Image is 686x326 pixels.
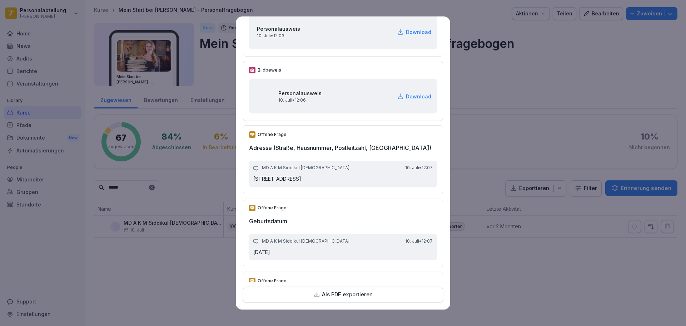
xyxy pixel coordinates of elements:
p: 10. Juli • 12:03 [257,33,300,39]
p: Offene Frage [258,131,287,138]
p: Bildbeweis [258,67,281,73]
p: 10. Juli • 12:07 [405,165,433,171]
button: Als PDF exportieren [243,287,443,303]
p: Download [406,93,431,100]
p: [STREET_ADDRESS] [253,175,433,183]
h2: Personalausweis [257,25,300,33]
p: Offene Frage [258,205,287,211]
p: [DATE] [253,249,433,256]
img: l8mmpdmoc3k4aarhmiof2c43.png [252,82,273,111]
p: Download [406,28,431,36]
h2: Adresse (Straße, Hausnummer, Postleitzahl, [GEOGRAPHIC_DATA]) [249,143,437,152]
p: MD A K M Siddikul [DEMOGRAPHIC_DATA] [262,238,349,244]
h2: Personalausweis [278,89,322,97]
p: MD A K M Siddikul [DEMOGRAPHIC_DATA] [262,165,349,171]
h2: Geburtsdatum [249,217,437,225]
p: Als PDF exportieren [322,291,373,299]
p: 10. Juli • 12:06 [278,97,322,103]
p: 10. Juli • 12:07 [405,238,433,244]
p: Offene Frage [258,278,287,284]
